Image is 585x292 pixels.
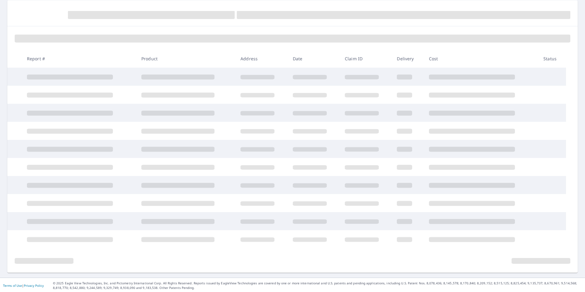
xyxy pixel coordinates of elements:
[392,50,424,68] th: Delivery
[22,50,136,68] th: Report #
[236,50,288,68] th: Address
[3,284,44,287] p: |
[53,281,582,290] p: © 2025 Eagle View Technologies, Inc. and Pictometry International Corp. All Rights Reserved. Repo...
[3,283,22,288] a: Terms of Use
[288,50,340,68] th: Date
[136,50,236,68] th: Product
[538,50,566,68] th: Status
[24,283,44,288] a: Privacy Policy
[340,50,392,68] th: Claim ID
[424,50,538,68] th: Cost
